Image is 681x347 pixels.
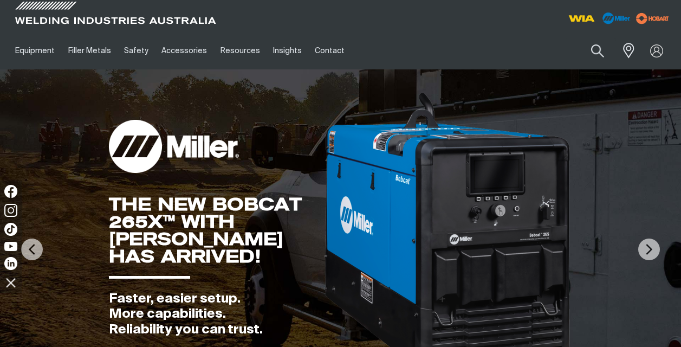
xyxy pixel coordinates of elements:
[109,291,323,338] div: Faster, easier setup. More capabilities. Reliability you can trust.
[308,32,351,69] a: Contact
[566,38,616,63] input: Product name or item number...
[4,223,17,236] img: TikTok
[61,32,117,69] a: Filler Metals
[579,38,616,63] button: Search products
[118,32,155,69] a: Safety
[21,239,43,260] img: PrevArrow
[9,32,61,69] a: Equipment
[9,32,507,69] nav: Main
[267,32,308,69] a: Insights
[4,204,17,217] img: Instagram
[155,32,213,69] a: Accessories
[4,242,17,251] img: YouTube
[4,185,17,198] img: Facebook
[109,196,323,265] div: THE NEW BOBCAT 265X™ WITH [PERSON_NAME] HAS ARRIVED!
[4,257,17,270] img: LinkedIn
[638,239,660,260] img: NextArrow
[214,32,267,69] a: Resources
[633,10,672,27] img: miller
[2,273,20,292] img: hide socials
